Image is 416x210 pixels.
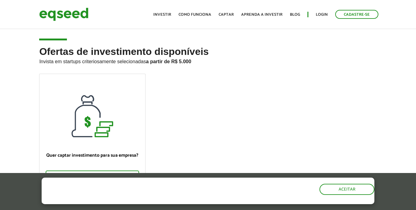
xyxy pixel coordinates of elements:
a: Blog [290,13,300,17]
strong: a partir de R$ 5.000 [146,59,191,64]
p: Quer captar investimento para sua empresa? [46,153,139,158]
h2: Ofertas de investimento disponíveis [39,46,377,74]
a: Login [316,13,328,17]
a: Cadastre-se [335,10,378,19]
a: Aprenda a investir [241,13,282,17]
p: Invista em startups criteriosamente selecionadas [39,57,377,64]
a: Captar [219,13,234,17]
button: Aceitar [319,184,374,195]
a: política de privacidade e de cookies [123,199,194,204]
h5: O site da EqSeed utiliza cookies para melhorar sua navegação. [42,178,241,197]
a: Como funciona [179,13,211,17]
a: Quer captar investimento para sua empresa? Quero captar [39,74,146,188]
a: Investir [153,13,171,17]
p: Ao clicar em "aceitar", você aceita nossa . [42,198,241,204]
div: Quero captar [46,171,139,183]
img: EqSeed [39,6,89,23]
